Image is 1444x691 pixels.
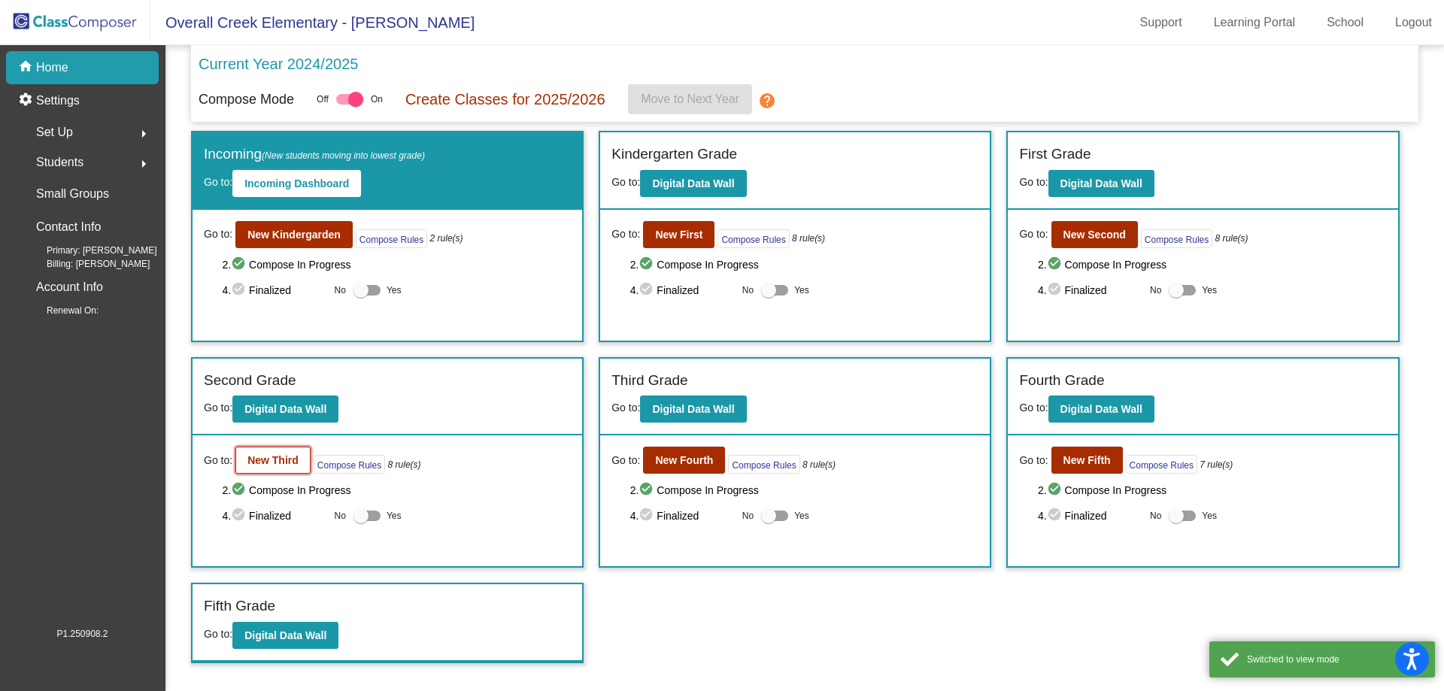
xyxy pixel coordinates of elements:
span: No [335,509,346,523]
p: Home [36,59,68,77]
b: New Second [1063,229,1126,241]
mat-icon: settings [18,92,36,110]
span: Move to Next Year [641,92,739,105]
div: Switched to view mode [1247,653,1424,666]
i: 7 rule(s) [1200,458,1233,471]
span: 4. Finalized [630,281,735,299]
span: Go to: [611,402,640,414]
button: New Third [235,447,311,474]
mat-icon: home [18,59,36,77]
span: Go to: [204,453,232,468]
mat-icon: check_circle [1047,256,1065,274]
mat-icon: check_circle [1047,507,1065,525]
b: New First [655,229,702,241]
button: New Fourth [643,447,725,474]
button: Compose Rules [1141,229,1212,248]
i: 8 rule(s) [1215,232,1248,245]
label: Incoming [204,144,425,165]
mat-icon: check_circle [639,281,657,299]
button: Compose Rules [356,229,427,248]
span: (New students moving into lowest grade) [262,150,425,161]
span: No [335,283,346,297]
mat-icon: check_circle [639,256,657,274]
p: Current Year 2024/2025 [199,53,358,75]
b: New Kindergarden [247,229,341,241]
a: School [1315,11,1376,35]
span: Go to: [1019,226,1048,242]
mat-icon: check_circle [1047,281,1065,299]
span: Yes [1202,281,1217,299]
p: Contact Info [36,217,101,238]
span: Go to: [204,176,232,188]
mat-icon: arrow_right [135,155,153,173]
span: 2. Compose In Progress [222,256,571,274]
button: Digital Data Wall [1048,170,1154,197]
span: Go to: [204,226,232,242]
span: No [1150,509,1161,523]
span: Yes [794,281,809,299]
mat-icon: arrow_right [135,125,153,143]
span: No [742,509,754,523]
button: Incoming Dashboard [232,170,361,197]
b: New Third [247,454,299,466]
span: Yes [794,507,809,525]
mat-icon: check_circle [231,507,249,525]
b: Digital Data Wall [652,403,734,415]
mat-icon: check_circle [1047,481,1065,499]
span: Go to: [1019,176,1048,188]
span: No [1150,283,1161,297]
span: 4. Finalized [222,281,326,299]
p: Account Info [36,277,103,298]
span: Yes [387,281,402,299]
span: 2. Compose In Progress [630,481,979,499]
span: 2. Compose In Progress [1038,256,1387,274]
span: Set Up [36,122,73,143]
span: 2. Compose In Progress [1038,481,1387,499]
b: Incoming Dashboard [244,177,349,189]
button: New Second [1051,221,1138,248]
mat-icon: check_circle [231,481,249,499]
button: Digital Data Wall [1048,396,1154,423]
span: 2. Compose In Progress [222,481,571,499]
button: New Fifth [1051,447,1123,474]
label: Second Grade [204,370,296,392]
span: 4. Finalized [1038,281,1142,299]
span: Off [317,92,329,106]
span: 4. Finalized [1038,507,1142,525]
button: Digital Data Wall [640,170,746,197]
b: Digital Data Wall [1060,177,1142,189]
span: Go to: [611,226,640,242]
i: 8 rule(s) [792,232,825,245]
span: No [742,283,754,297]
button: Compose Rules [717,229,789,248]
a: Logout [1383,11,1444,35]
button: Digital Data Wall [232,396,338,423]
mat-icon: help [758,92,776,110]
span: Renewal On: [23,304,99,317]
span: 2. Compose In Progress [630,256,979,274]
button: Compose Rules [1126,455,1197,474]
span: Primary: [PERSON_NAME] [23,244,157,257]
p: Create Classes for 2025/2026 [405,88,605,111]
button: Digital Data Wall [232,622,338,649]
p: Settings [36,92,80,110]
button: Compose Rules [314,455,385,474]
button: Compose Rules [728,455,799,474]
label: Kindergarten Grade [611,144,737,165]
span: Billing: [PERSON_NAME] [23,257,150,271]
i: 2 rule(s) [430,232,463,245]
span: Overall Creek Elementary - [PERSON_NAME] [150,11,475,35]
span: Go to: [611,176,640,188]
b: New Fourth [655,454,713,466]
i: 8 rule(s) [802,458,836,471]
b: Digital Data Wall [1060,403,1142,415]
button: New First [643,221,714,248]
p: Compose Mode [199,89,294,110]
b: Digital Data Wall [244,629,326,641]
b: Digital Data Wall [652,177,734,189]
mat-icon: check_circle [639,507,657,525]
span: Go to: [204,402,232,414]
label: Fourth Grade [1019,370,1104,392]
label: Third Grade [611,370,687,392]
mat-icon: check_circle [231,256,249,274]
